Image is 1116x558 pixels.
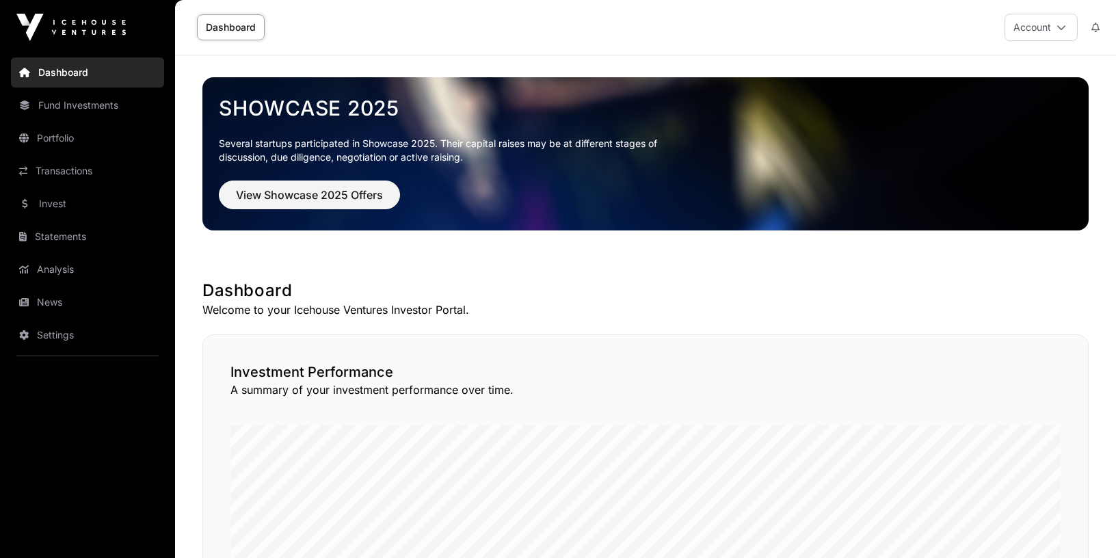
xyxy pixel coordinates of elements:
[11,123,164,153] a: Portfolio
[1005,14,1078,41] button: Account
[197,14,265,40] a: Dashboard
[202,77,1089,230] img: Showcase 2025
[16,14,126,41] img: Icehouse Ventures Logo
[219,137,678,164] p: Several startups participated in Showcase 2025. Their capital raises may be at different stages o...
[202,302,1089,318] p: Welcome to your Icehouse Ventures Investor Portal.
[11,90,164,120] a: Fund Investments
[236,187,383,203] span: View Showcase 2025 Offers
[219,194,400,208] a: View Showcase 2025 Offers
[230,382,1061,398] p: A summary of your investment performance over time.
[1048,492,1116,558] iframe: Chat Widget
[11,189,164,219] a: Invest
[11,287,164,317] a: News
[11,222,164,252] a: Statements
[219,96,1072,120] a: Showcase 2025
[11,320,164,350] a: Settings
[11,254,164,284] a: Analysis
[11,57,164,88] a: Dashboard
[219,181,400,209] button: View Showcase 2025 Offers
[230,362,1061,382] h2: Investment Performance
[202,280,1089,302] h1: Dashboard
[11,156,164,186] a: Transactions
